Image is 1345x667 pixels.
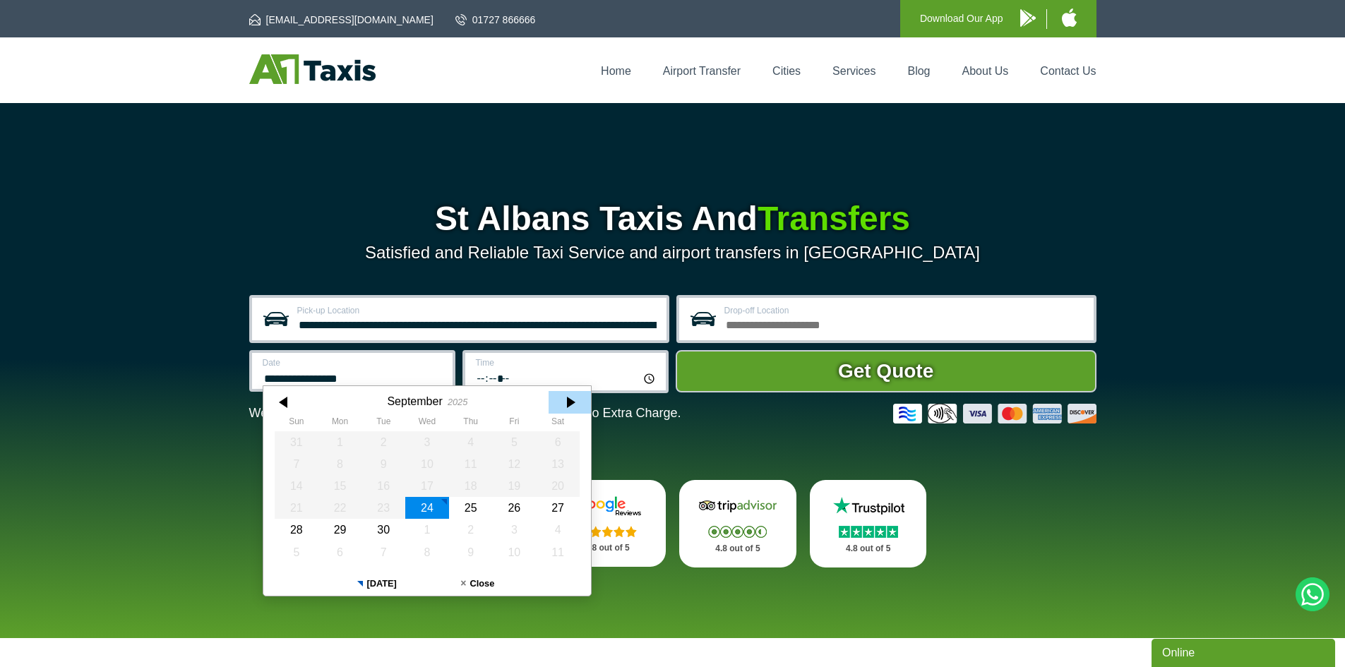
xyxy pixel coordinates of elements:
div: 23 September 2025 [361,497,405,519]
th: Wednesday [405,416,449,431]
th: Sunday [275,416,318,431]
a: Google Stars 4.8 out of 5 [549,480,666,567]
div: 10 September 2025 [405,453,449,475]
div: 05 September 2025 [492,431,536,453]
div: 2025 [447,397,467,407]
label: Date [263,359,444,367]
div: 03 September 2025 [405,431,449,453]
img: Google [565,495,650,517]
div: 06 September 2025 [536,431,580,453]
label: Drop-off Location [724,306,1085,315]
div: 31 August 2025 [275,431,318,453]
label: Time [476,359,657,367]
span: Transfers [758,200,910,237]
th: Saturday [536,416,580,431]
div: 27 September 2025 [536,497,580,519]
p: 4.8 out of 5 [564,539,650,557]
p: Download Our App [920,10,1003,28]
img: Trustpilot [826,495,911,517]
p: We Now Accept Card & Contactless Payment In [249,406,681,421]
div: 07 September 2025 [275,453,318,475]
th: Friday [492,416,536,431]
div: 10 October 2025 [492,541,536,563]
div: 19 September 2025 [492,475,536,497]
th: Thursday [448,416,492,431]
div: 29 September 2025 [318,519,361,541]
div: 11 October 2025 [536,541,580,563]
div: 11 September 2025 [448,453,492,475]
p: 4.8 out of 5 [825,540,911,558]
div: 04 October 2025 [536,519,580,541]
div: 01 October 2025 [405,519,449,541]
label: Pick-up Location [297,306,658,315]
button: Close [427,572,528,596]
iframe: chat widget [1152,636,1338,667]
div: 13 September 2025 [536,453,580,475]
div: 09 October 2025 [448,541,492,563]
div: 24 September 2025 [405,497,449,519]
a: Trustpilot Stars 4.8 out of 5 [810,480,927,567]
div: 09 September 2025 [361,453,405,475]
p: 4.8 out of 5 [695,540,781,558]
a: Contact Us [1040,65,1096,77]
span: The Car at No Extra Charge. [519,406,681,420]
div: 12 September 2025 [492,453,536,475]
a: Services [832,65,875,77]
th: Tuesday [361,416,405,431]
div: 04 September 2025 [448,431,492,453]
div: 05 October 2025 [275,541,318,563]
div: 21 September 2025 [275,497,318,519]
img: Stars [578,526,637,537]
button: Get Quote [676,350,1096,392]
a: [EMAIL_ADDRESS][DOMAIN_NAME] [249,13,434,27]
a: Tripadvisor Stars 4.8 out of 5 [679,480,796,567]
button: [DATE] [326,572,427,596]
div: 15 September 2025 [318,475,361,497]
div: 08 October 2025 [405,541,449,563]
div: 22 September 2025 [318,497,361,519]
p: Satisfied and Reliable Taxi Service and airport transfers in [GEOGRAPHIC_DATA] [249,243,1096,263]
a: 01727 866666 [455,13,536,27]
a: Airport Transfer [663,65,741,77]
div: 25 September 2025 [448,497,492,519]
a: About Us [962,65,1009,77]
div: 18 September 2025 [448,475,492,497]
div: 28 September 2025 [275,519,318,541]
h1: St Albans Taxis And [249,202,1096,236]
img: Stars [839,526,898,538]
div: 02 October 2025 [448,519,492,541]
div: 08 September 2025 [318,453,361,475]
a: Cities [772,65,801,77]
th: Monday [318,416,361,431]
img: Stars [708,526,767,538]
div: 16 September 2025 [361,475,405,497]
div: 01 September 2025 [318,431,361,453]
div: 26 September 2025 [492,497,536,519]
img: A1 Taxis St Albans LTD [249,54,376,84]
div: 07 October 2025 [361,541,405,563]
div: 02 September 2025 [361,431,405,453]
img: Credit And Debit Cards [893,404,1096,423]
div: 20 September 2025 [536,475,580,497]
div: 06 October 2025 [318,541,361,563]
div: September [387,395,442,408]
div: 03 October 2025 [492,519,536,541]
a: Blog [907,65,930,77]
div: 14 September 2025 [275,475,318,497]
div: 17 September 2025 [405,475,449,497]
img: A1 Taxis iPhone App [1062,8,1077,27]
img: A1 Taxis Android App [1020,9,1036,27]
a: Home [601,65,631,77]
div: 30 September 2025 [361,519,405,541]
img: Tripadvisor [695,495,780,517]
